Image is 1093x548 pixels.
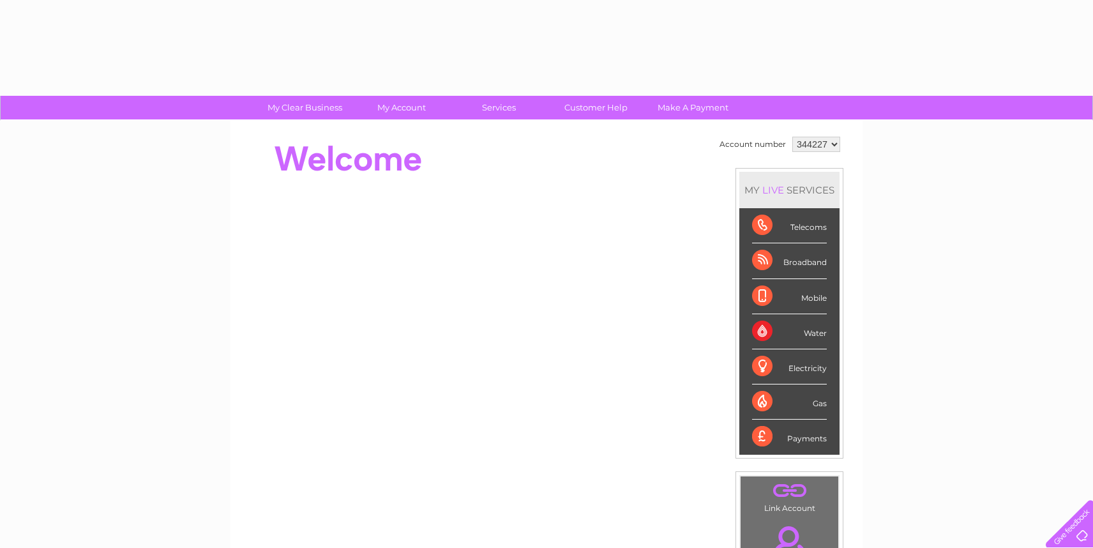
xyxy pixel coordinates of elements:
[446,96,552,119] a: Services
[744,480,835,502] a: .
[543,96,649,119] a: Customer Help
[752,243,827,278] div: Broadband
[740,476,839,516] td: Link Account
[640,96,746,119] a: Make A Payment
[752,349,827,384] div: Electricity
[739,172,840,208] div: MY SERVICES
[752,384,827,420] div: Gas
[752,314,827,349] div: Water
[349,96,455,119] a: My Account
[760,184,787,196] div: LIVE
[716,133,789,155] td: Account number
[752,420,827,454] div: Payments
[752,208,827,243] div: Telecoms
[252,96,358,119] a: My Clear Business
[752,279,827,314] div: Mobile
